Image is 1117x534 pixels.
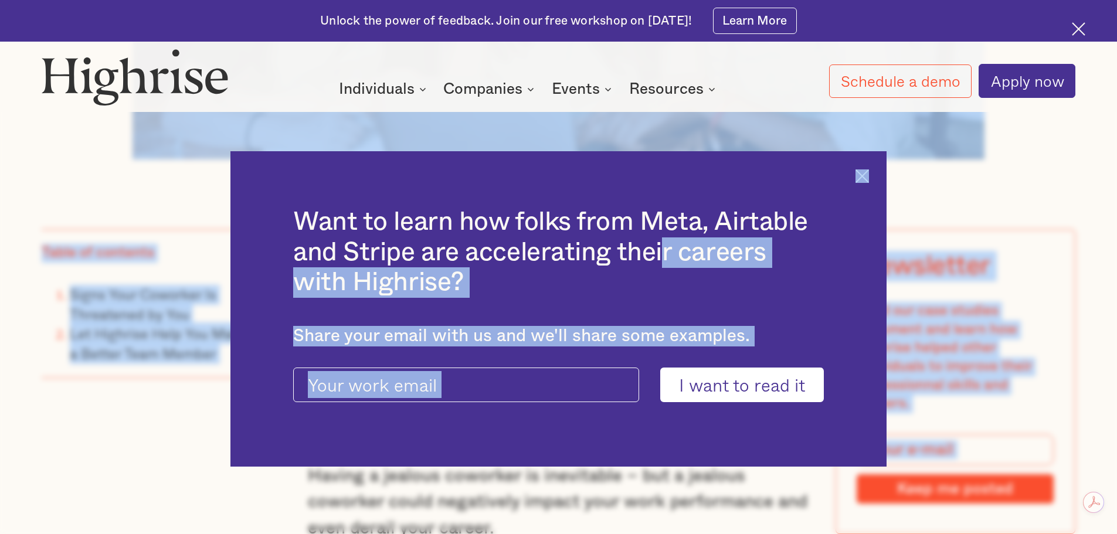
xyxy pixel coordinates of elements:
[855,169,869,183] img: Cross icon
[293,326,824,346] div: Share your email with us and we'll share some examples.
[713,8,797,34] a: Learn More
[293,368,824,403] form: current-ascender-blog-article-modal-form
[629,82,704,96] div: Resources
[660,368,824,403] input: I want to read it
[42,49,228,105] img: Highrise logo
[293,368,639,403] input: Your work email
[629,82,719,96] div: Resources
[443,82,522,96] div: Companies
[1072,22,1085,36] img: Cross icon
[552,82,615,96] div: Events
[552,82,600,96] div: Events
[829,64,972,98] a: Schedule a demo
[320,13,692,29] div: Unlock the power of feedback. Join our free workshop on [DATE]!
[979,64,1075,98] a: Apply now
[339,82,430,96] div: Individuals
[293,207,824,298] h2: Want to learn how folks from Meta, Airtable and Stripe are accelerating their careers with Highrise?
[339,82,415,96] div: Individuals
[443,82,538,96] div: Companies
